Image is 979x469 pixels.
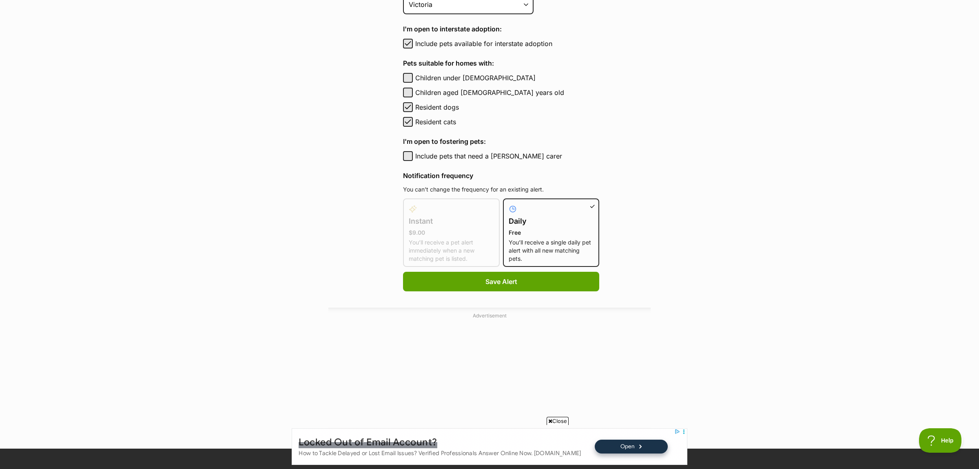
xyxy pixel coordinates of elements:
[403,272,599,291] button: Save Alert
[409,216,494,227] h4: Instant
[403,137,599,146] h4: I'm open to fostering pets:
[415,39,599,48] label: Include pets available for interstate adoption
[292,322,687,424] iframe: Advertisement
[409,229,494,237] p: $9.00
[403,185,599,194] p: You can’t change the frequency for an existing alert.
[403,58,599,68] h4: Pets suitable for homes with:
[415,88,599,97] label: Children aged [DEMOGRAPHIC_DATA] years old
[409,238,494,263] p: You’ll receive a pet alert immediately when a new matching pet is listed.
[415,102,599,112] label: Resident dogs
[403,24,599,34] h4: I'm open to interstate adoption:
[403,171,599,181] h4: Notification frequency
[547,417,569,425] span: Close
[919,428,963,453] iframe: Help Scout Beacon - Open
[292,428,687,465] iframe: Advertisement
[509,229,594,237] p: Free
[415,73,599,83] label: Children under [DEMOGRAPHIC_DATA]
[415,151,599,161] label: Include pets that need a [PERSON_NAME] carer
[509,216,594,227] h4: Daily
[485,277,517,286] span: Save Alert
[328,308,651,433] div: Advertisement
[415,117,599,127] label: Resident cats
[509,238,594,263] p: You’ll receive a single daily pet alert with all new matching pets.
